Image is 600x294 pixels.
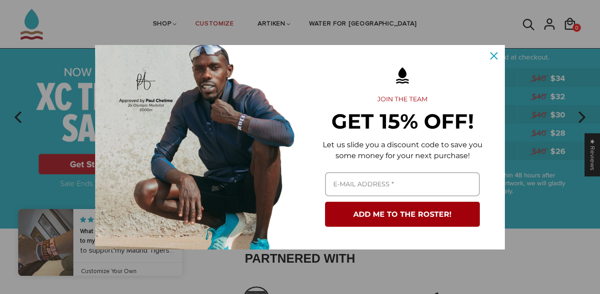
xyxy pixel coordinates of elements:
[325,172,480,196] input: Email field
[325,202,480,227] button: ADD ME TO THE ROSTER!
[315,140,490,161] p: Let us slide you a discount code to save you some money for your next purchase!
[315,95,490,104] h2: JOIN THE TEAM
[331,109,474,134] strong: GET 15% OFF!
[490,52,498,60] svg: close icon
[483,45,505,67] button: Close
